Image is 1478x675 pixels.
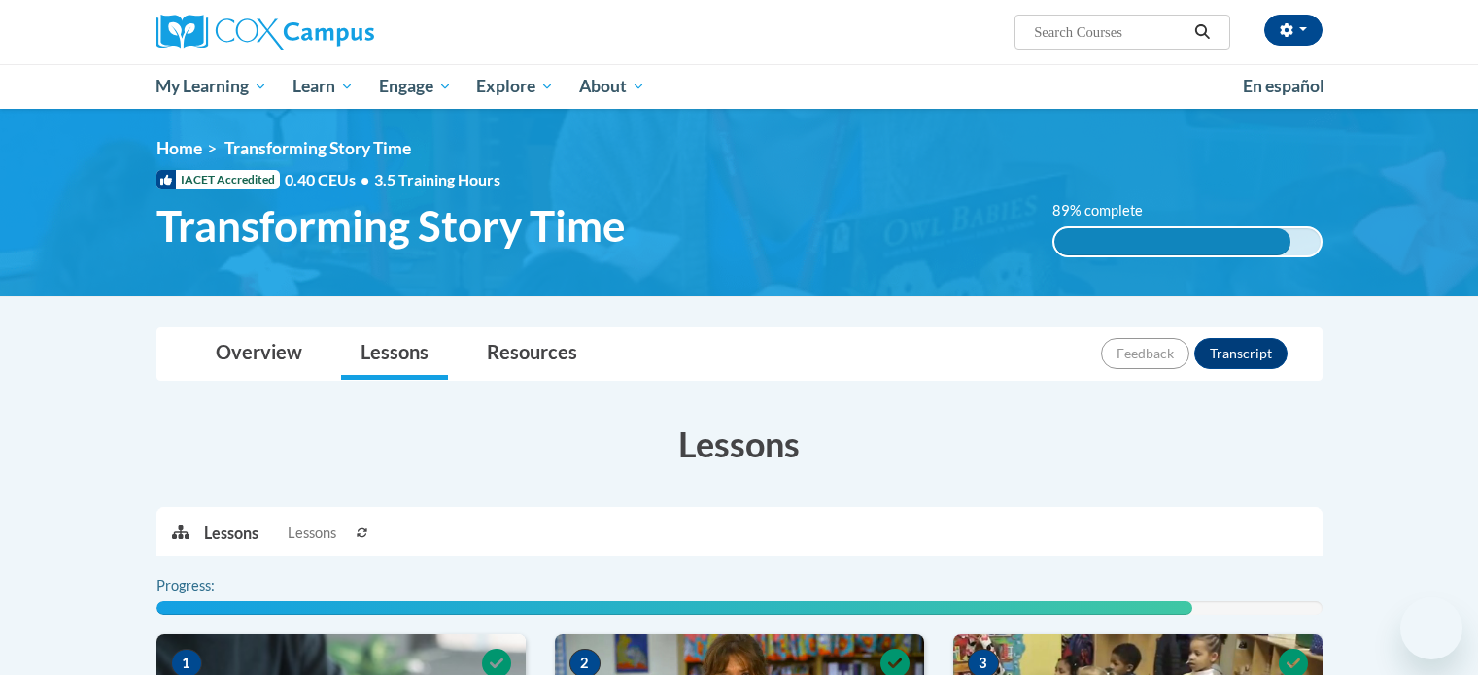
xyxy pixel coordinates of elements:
span: Learn [292,75,354,98]
span: 0.40 CEUs [285,169,374,190]
a: Lessons [341,328,448,380]
span: Transforming Story Time [224,138,411,158]
h3: Lessons [156,420,1323,468]
button: Feedback [1101,338,1189,369]
button: Search [1187,20,1217,44]
button: Transcript [1194,338,1288,369]
button: Account Settings [1264,15,1323,46]
span: Engage [379,75,452,98]
div: 89% complete [1054,228,1290,255]
img: Cox Campus [156,15,374,50]
label: Progress: [156,575,268,596]
span: My Learning [155,75,267,98]
a: En español [1230,66,1337,107]
div: Main menu [127,64,1352,109]
a: My Learning [144,64,281,109]
span: Explore [476,75,554,98]
a: Explore [464,64,567,109]
span: Transforming Story Time [156,200,626,252]
a: Home [156,138,202,158]
iframe: Button to launch messaging window [1400,597,1462,659]
a: Learn [280,64,366,109]
input: Search Courses [1032,20,1187,44]
a: About [567,64,658,109]
span: About [579,75,645,98]
label: 89% complete [1052,200,1164,221]
a: Cox Campus [156,15,526,50]
a: Engage [366,64,464,109]
span: En español [1243,76,1324,96]
p: Lessons [204,523,258,544]
span: • [361,170,369,188]
a: Resources [467,328,597,380]
span: Lessons [288,523,336,544]
span: IACET Accredited [156,170,280,189]
a: Overview [196,328,322,380]
span: 3.5 Training Hours [374,170,500,188]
